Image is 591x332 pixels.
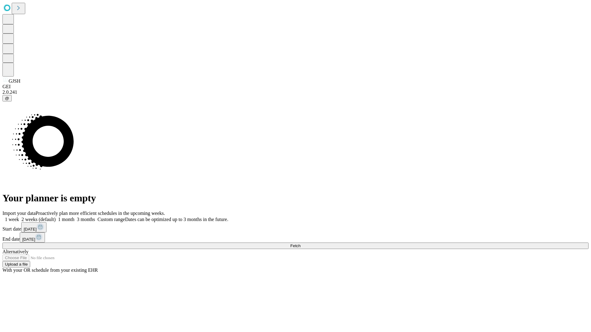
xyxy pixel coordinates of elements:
div: 2.0.241 [2,89,589,95]
button: [DATE] [21,222,46,232]
button: [DATE] [20,232,45,243]
span: Custom range [98,217,125,222]
span: [DATE] [24,227,37,231]
span: With your OR schedule from your existing EHR [2,267,98,273]
span: 1 month [58,217,74,222]
button: Upload a file [2,261,30,267]
span: 3 months [77,217,95,222]
span: Alternatively [2,249,28,254]
span: Import your data [2,211,36,216]
span: [DATE] [22,237,35,242]
span: Fetch [290,243,300,248]
span: 2 weeks (default) [22,217,56,222]
div: End date [2,232,589,243]
button: Fetch [2,243,589,249]
div: Start date [2,222,589,232]
button: @ [2,95,12,101]
div: GEI [2,84,589,89]
span: 1 week [5,217,19,222]
span: Proactively plan more efficient schedules in the upcoming weeks. [36,211,165,216]
span: GJSH [9,78,20,84]
h1: Your planner is empty [2,192,589,204]
span: Dates can be optimized up to 3 months in the future. [125,217,228,222]
span: @ [5,96,9,101]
